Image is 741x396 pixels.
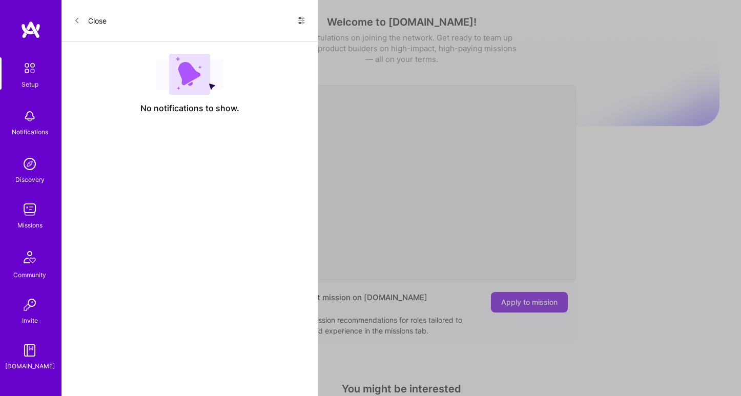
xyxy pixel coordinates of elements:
button: Close [74,12,107,29]
img: guide book [19,340,40,361]
span: No notifications to show. [140,103,239,114]
img: discovery [19,154,40,174]
div: Discovery [15,174,45,185]
div: [DOMAIN_NAME] [5,361,55,371]
div: Invite [22,315,38,326]
div: Missions [17,220,43,231]
img: teamwork [19,199,40,220]
img: logo [20,20,41,39]
img: setup [19,57,40,79]
img: Invite [19,295,40,315]
div: Setup [22,79,38,90]
img: empty [156,54,223,95]
div: Community [13,269,46,280]
div: Notifications [12,127,48,137]
img: bell [19,106,40,127]
img: Community [17,245,42,269]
